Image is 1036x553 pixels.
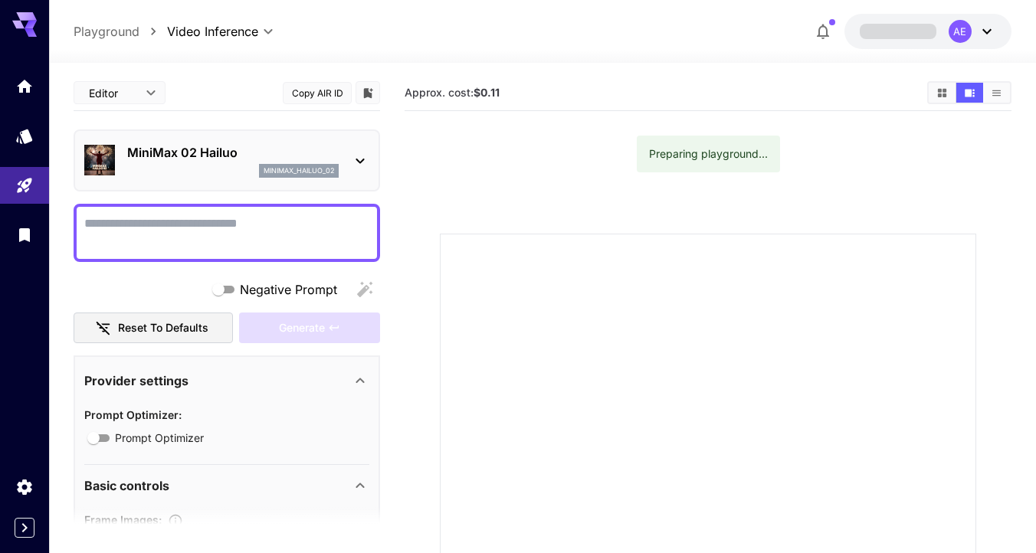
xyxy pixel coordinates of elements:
[929,83,956,103] button: Show media in grid view
[15,477,34,496] div: Settings
[84,137,369,184] div: MiniMax 02 Hailuominimax_hailuo_02
[956,83,983,103] button: Show media in video view
[84,371,189,390] p: Provider settings
[84,362,369,399] div: Provider settings
[84,467,369,504] div: Basic controls
[167,22,258,41] span: Video Inference
[983,83,1010,103] button: Show media in list view
[15,176,34,195] div: Playground
[15,126,34,146] div: Models
[239,312,380,344] div: Please upload a frame image and fill the prompt
[361,83,375,102] button: Add to library
[927,81,1011,104] div: Show media in grid viewShow media in video viewShow media in list view
[649,140,768,168] div: Preparing playground...
[74,312,233,344] button: Reset to defaults
[264,165,334,176] p: minimax_hailuo_02
[74,22,167,41] nav: breadcrumb
[474,86,500,99] b: $0.11
[283,82,352,104] button: Copy AIR ID
[89,85,136,101] span: Editor
[74,22,139,41] a: Playground
[405,86,500,99] span: Approx. cost:
[84,408,182,421] span: Prompt Optimizer :
[15,77,34,96] div: Home
[15,518,34,538] button: Expand sidebar
[127,143,339,162] p: MiniMax 02 Hailuo
[84,476,169,495] p: Basic controls
[844,14,1011,49] button: AE
[115,430,204,446] span: Prompt Optimizer
[240,280,337,299] span: Negative Prompt
[15,225,34,244] div: Library
[949,20,972,43] div: AE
